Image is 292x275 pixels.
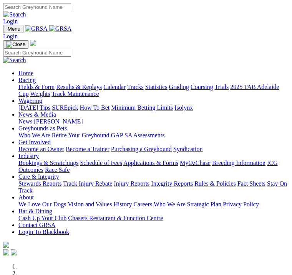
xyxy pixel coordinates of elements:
a: Industry [18,153,39,159]
a: [PERSON_NAME] [34,118,83,125]
a: Schedule of Fees [80,160,122,166]
div: Care & Integrity [18,180,289,194]
a: 2025 TAB Adelaide Cup [18,84,279,97]
div: Racing [18,84,289,97]
a: Contact GRSA [18,222,55,228]
a: Login To Blackbook [18,229,69,235]
img: Search [3,57,26,64]
a: GAP SA Assessments [111,132,165,138]
a: Cash Up Your Club [18,215,66,221]
a: Integrity Reports [151,180,193,187]
a: Race Safe [45,166,70,173]
a: Breeding Information [212,160,265,166]
a: Purchasing a Greyhound [111,146,172,152]
a: Grading [169,84,189,90]
img: Search [3,11,26,18]
a: Rules & Policies [194,180,236,187]
a: Login [3,18,18,25]
input: Search [3,3,71,11]
div: News & Media [18,118,289,125]
img: facebook.svg [3,249,9,255]
a: About [18,194,34,201]
a: News & Media [18,111,56,118]
a: Care & Integrity [18,173,59,180]
a: Careers [133,201,152,207]
a: ICG Outcomes [18,160,278,173]
a: Become an Owner [18,146,64,152]
a: Retire Your Greyhound [52,132,109,138]
a: Calendar [103,84,126,90]
a: Injury Reports [114,180,149,187]
a: Coursing [191,84,213,90]
a: Racing [18,77,36,83]
a: Minimum Betting Limits [111,104,173,111]
img: logo-grsa-white.png [3,242,9,248]
div: Bar & Dining [18,215,289,222]
a: Login [3,33,18,40]
a: Isolynx [174,104,193,111]
a: Greyhounds as Pets [18,125,67,132]
a: Strategic Plan [187,201,221,207]
img: GRSA [49,25,72,32]
a: History [113,201,132,207]
a: Stewards Reports [18,180,61,187]
a: MyOzChase [180,160,211,166]
div: Industry [18,160,289,173]
a: Get Involved [18,139,51,145]
a: Weights [30,91,50,97]
div: Greyhounds as Pets [18,132,289,139]
a: Wagering [18,97,42,104]
a: Fields & Form [18,84,55,90]
div: Get Involved [18,146,289,153]
a: Who We Are [18,132,50,138]
a: Tracks [127,84,144,90]
button: Toggle navigation [3,40,28,49]
a: Track Injury Rebate [63,180,112,187]
a: Bookings & Scratchings [18,160,78,166]
img: twitter.svg [11,249,17,255]
a: Home [18,70,33,76]
a: Who We Are [154,201,186,207]
a: News [18,118,32,125]
div: About [18,201,289,208]
img: Close [6,41,25,48]
input: Search [3,49,71,57]
a: Bar & Dining [18,208,52,214]
button: Toggle navigation [3,25,23,33]
a: Become a Trainer [66,146,109,152]
a: Trials [214,84,229,90]
div: Wagering [18,104,289,111]
a: We Love Our Dogs [18,201,66,207]
a: Stay On Track [18,180,287,194]
img: GRSA [25,25,48,32]
img: logo-grsa-white.png [30,40,36,46]
a: Statistics [145,84,168,90]
a: Chasers Restaurant & Function Centre [68,215,163,221]
a: Syndication [173,146,202,152]
a: Track Maintenance [51,91,99,97]
a: SUREpick [52,104,78,111]
span: Menu [8,26,20,32]
a: Fact Sheets [237,180,265,187]
a: Vision and Values [68,201,112,207]
a: [DATE] Tips [18,104,50,111]
a: Privacy Policy [223,201,259,207]
a: Results & Replays [56,84,102,90]
a: Applications & Forms [123,160,178,166]
a: How To Bet [80,104,110,111]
